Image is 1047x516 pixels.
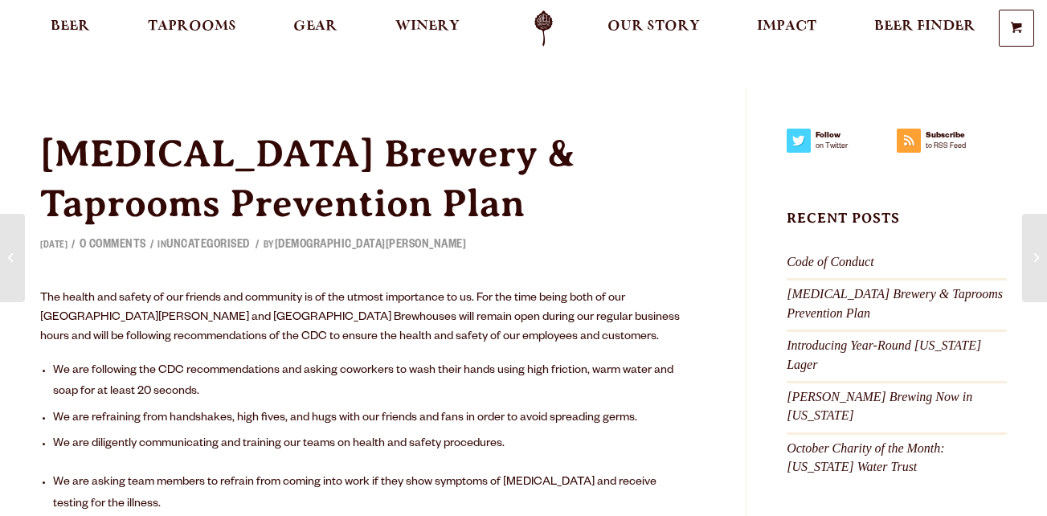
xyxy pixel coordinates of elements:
span: on Twitter [787,141,897,151]
a: Winery [385,10,470,47]
span: Our Story [607,20,700,33]
strong: Subscribe [897,129,1007,141]
span: in [157,241,252,252]
span: We are refraining from handshakes, high fives, and hugs with our friends and fans in order to avo... [53,412,637,425]
span: by [264,241,467,252]
a: Beer Finder [864,10,986,47]
span: We are asking team members to refrain from coming into work if they show symptoms of [MEDICAL_DAT... [53,477,656,510]
span: We are following the CDC recommendations and asking coworkers to wash their hands using high fric... [53,365,673,399]
span: to RSS Feed [897,141,1007,151]
a: Taprooms [137,10,247,47]
span: The health and safety of our friends and community is of the utmost importance to us. For the tim... [40,293,680,344]
a: 0 Comments [80,240,146,252]
span: / [252,240,264,252]
a: [MEDICAL_DATA] Brewery & Taprooms Prevention Plan [787,287,1003,319]
h3: Recent Posts [787,209,1007,242]
span: We are diligently communicating and training our teams on health and safety procedures. [53,438,505,451]
a: [MEDICAL_DATA] Brewery & Taprooms Prevention Plan [40,132,575,225]
span: Gear [293,20,337,33]
a: [PERSON_NAME] Brewing Now in [US_STATE] [787,390,972,422]
a: Odell Home [513,10,574,47]
a: Beer [40,10,100,47]
a: Subscribeto RSS Feed [897,129,1007,161]
strong: Follow [787,129,897,141]
a: Code of Conduct [787,255,873,268]
time: [DATE] [40,241,67,252]
a: Our Story [597,10,710,47]
a: Introducing Year-Round [US_STATE] Lager [787,338,981,371]
a: Followon Twitter [787,129,897,161]
a: [DEMOGRAPHIC_DATA][PERSON_NAME] [275,240,467,252]
span: / [146,240,158,252]
a: Gear [283,10,348,47]
a: October Charity of the Month: [US_STATE] Water Trust [787,441,944,473]
span: / [67,240,80,252]
span: Taprooms [148,20,236,33]
span: Beer Finder [874,20,975,33]
a: Uncategorised [166,240,250,252]
span: Impact [757,20,816,33]
a: Impact [746,10,827,47]
span: Winery [395,20,460,33]
span: Beer [51,20,90,33]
